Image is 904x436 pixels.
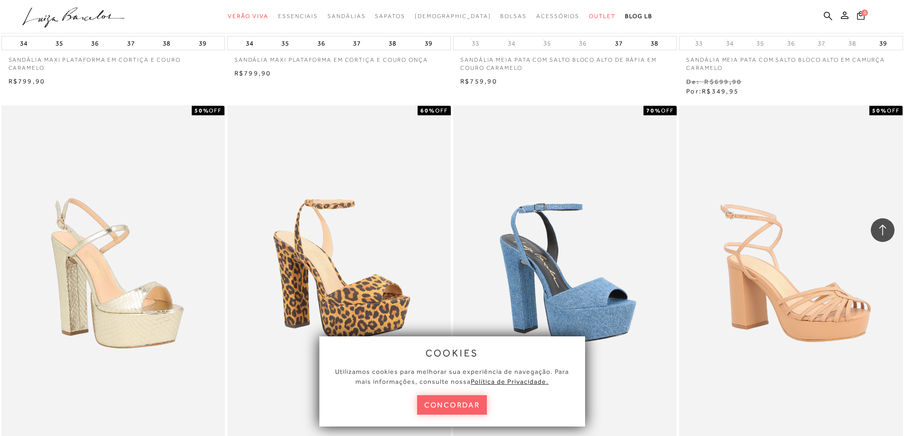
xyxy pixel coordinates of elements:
small: R$699,90 [704,78,742,85]
span: Verão Viva [228,13,269,19]
button: 33 [692,39,706,48]
a: categoryNavScreenReaderText [278,8,318,25]
button: 34 [17,37,30,50]
button: 38 [386,37,399,50]
button: 35 [279,37,292,50]
span: Essenciais [278,13,318,19]
button: 35 [541,39,554,48]
button: 0 [854,10,867,23]
button: concordar [417,395,487,415]
a: SANDÁLIA MAXI PLATAFORMA EM CORTIÇA E COURO ONÇA [227,50,451,64]
a: BLOG LB [625,8,652,25]
span: 0 [861,9,868,16]
small: De: [686,78,699,85]
button: 37 [124,37,138,50]
span: Sandálias [327,13,365,19]
span: Outlet [589,13,615,19]
button: 38 [160,37,173,50]
a: categoryNavScreenReaderText [500,8,527,25]
a: SANDÁLIA MAXI PLATAFORMA EM CORTIÇA E COURO CARAMELO [1,50,225,72]
button: 37 [350,37,363,50]
button: 35 [53,37,66,50]
a: noSubCategoriesText [415,8,491,25]
span: Por: [686,87,739,95]
span: OFF [661,107,674,114]
strong: 50% [872,107,887,114]
a: Política de Privacidade. [471,378,549,385]
button: 37 [815,39,828,48]
span: cookies [426,348,479,358]
button: 38 [648,37,661,50]
a: categoryNavScreenReaderText [375,8,405,25]
button: 34 [243,37,256,50]
button: 36 [784,39,798,48]
button: 38 [846,39,859,48]
button: 36 [576,39,589,48]
span: OFF [209,107,222,114]
a: categoryNavScreenReaderText [327,8,365,25]
span: OFF [435,107,448,114]
span: R$799,90 [234,69,271,77]
strong: 60% [420,107,435,114]
a: SANDÁLIA MEIA PATA COM SALTO BLOCO ALTO EM CAMURÇA CARAMELO [679,50,903,72]
a: categoryNavScreenReaderText [589,8,615,25]
span: R$799,90 [9,77,46,85]
span: BLOG LB [625,13,652,19]
button: 39 [422,37,435,50]
button: 34 [505,39,518,48]
a: categoryNavScreenReaderText [228,8,269,25]
span: OFF [887,107,900,114]
button: 39 [876,37,890,50]
button: 39 [196,37,209,50]
span: [DEMOGRAPHIC_DATA] [415,13,491,19]
span: Utilizamos cookies para melhorar sua experiência de navegação. Para mais informações, consulte nossa [335,368,569,385]
button: 35 [754,39,767,48]
span: Sapatos [375,13,405,19]
span: Acessórios [536,13,579,19]
a: SANDÁLIA MEIA PATA COM SALTO BLOCO ALTO DE RÁFIA EM COURO CARAMELO [453,50,677,72]
span: R$349,95 [702,87,739,95]
a: categoryNavScreenReaderText [536,8,579,25]
span: Bolsas [500,13,527,19]
button: 36 [315,37,328,50]
strong: 50% [195,107,209,114]
button: 37 [612,37,625,50]
strong: 70% [646,107,661,114]
span: R$759,90 [460,77,497,85]
button: 36 [88,37,102,50]
button: 33 [469,39,482,48]
button: 34 [723,39,736,48]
